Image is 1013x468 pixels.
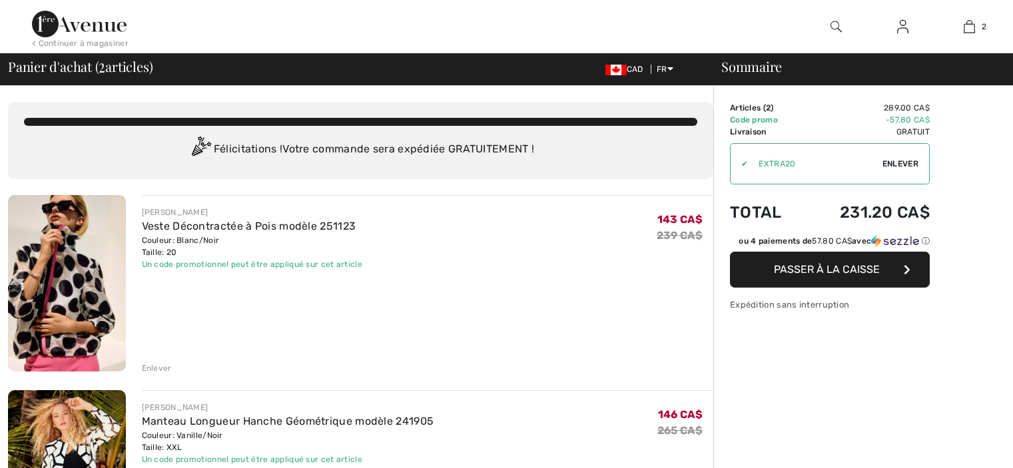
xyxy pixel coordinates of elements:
[812,236,852,246] span: 57.80 CA$
[142,206,363,218] div: [PERSON_NAME]
[142,429,434,453] div: Couleur: Vanille/Noir Taille: XXL
[803,190,930,235] td: 231.20 CA$
[886,19,919,35] a: Se connecter
[730,235,930,252] div: ou 4 paiements de57.80 CA$avecSezzle Cliquez pour en savoir plus sur Sezzle
[730,298,930,311] div: Expédition sans interruption
[32,37,129,49] div: < Continuer à magasiner
[99,57,105,74] span: 2
[731,158,748,170] div: ✔
[730,114,803,126] td: Code promo
[803,126,930,138] td: Gratuit
[142,220,356,232] a: Veste Décontractée à Pois modèle 251123
[730,252,930,288] button: Passer à la caisse
[32,11,127,37] img: 1ère Avenue
[142,258,363,270] div: Un code promotionnel peut être appliqué sur cet article
[657,229,703,242] s: 239 CA$
[705,60,1005,73] div: Sommaire
[766,103,771,113] span: 2
[142,234,363,258] div: Couleur: Blanc/Noir Taille: 20
[739,235,930,247] div: ou 4 paiements de avec
[936,19,1002,35] a: 2
[897,19,908,35] img: Mes infos
[730,126,803,138] td: Livraison
[657,65,673,74] span: FR
[605,65,649,74] span: CAD
[657,213,703,226] span: 143 CA$
[657,424,703,437] s: 265 CA$
[774,263,880,276] span: Passer à la caisse
[605,65,627,75] img: Canadian Dollar
[803,102,930,114] td: 289.00 CA$
[748,144,882,184] input: Code promo
[730,190,803,235] td: Total
[882,158,918,170] span: Enlever
[658,408,703,421] span: 146 CA$
[8,60,153,73] span: Panier d'achat ( articles)
[8,195,126,371] img: Veste Décontractée à Pois modèle 251123
[730,102,803,114] td: Articles ( )
[24,136,697,163] div: Félicitations ! Votre commande sera expédiée GRATUITEMENT !
[187,136,214,163] img: Congratulation2.svg
[964,19,975,35] img: Mon panier
[142,415,434,427] a: Manteau Longueur Hanche Géométrique modèle 241905
[142,453,434,465] div: Un code promotionnel peut être appliqué sur cet article
[142,362,172,374] div: Enlever
[803,114,930,126] td: -57.80 CA$
[871,235,919,247] img: Sezzle
[142,401,434,413] div: [PERSON_NAME]
[982,21,986,33] span: 2
[831,19,842,35] img: recherche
